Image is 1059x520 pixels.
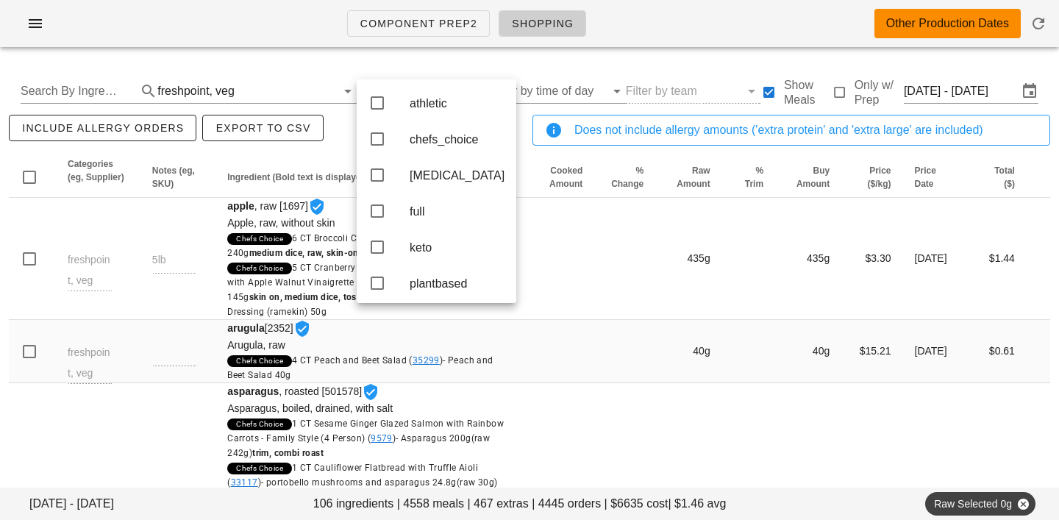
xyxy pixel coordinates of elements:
[157,79,356,103] div: freshpoint,veg
[215,122,310,134] span: Export to CSV
[227,463,497,488] span: 1 CT Cauliflower Flatbread with Truffle Aioli ( )
[227,385,279,397] strong: asparagus
[227,217,335,229] span: Apple, raw, without skin
[655,320,722,383] td: 40g
[21,122,184,134] span: include allergy orders
[841,157,902,198] th: Price ($/kg): Not sorted. Activate to sort ascending.
[249,292,432,302] strong: skin on, medium dice, toss with lemon juice
[249,248,447,258] strong: medium dice, raw, skin-on (toss in lemon juice)
[525,157,595,198] th: Cooked Amount: Not sorted. Activate to sort ascending.
[867,165,891,189] span: Price ($/kg)
[252,448,324,458] strong: trim, combi roast
[775,198,841,320] td: 435g
[989,345,1015,357] span: $0.61
[410,168,504,182] div: [MEDICAL_DATA]
[56,157,140,198] th: Categories (eg, Supplier): Not sorted. Activate to sort ascending.
[722,157,775,198] th: % Trim: Not sorted. Activate to sort ascending.
[231,477,258,488] a: 33117
[236,463,283,474] span: Chefs Choice
[227,172,427,182] span: Ingredient (Bold text is displayed to customers)
[903,157,964,198] th: Price Date: Not sorted. Activate to sort ascending.
[371,433,393,444] a: 9579
[140,157,215,198] th: Notes (eg, SKU): Not sorted. Activate to sort ascending.
[796,165,830,189] span: Buy Amount
[784,78,831,107] label: Show Meals
[227,200,254,212] strong: apple
[215,157,524,198] th: Ingredient (Bold text is displayed to customers): Not sorted. Activate to sort ascending.
[860,345,891,357] span: $15.21
[994,165,1015,189] span: Total ($)
[457,477,498,488] span: (raw 30g)
[855,78,904,107] label: Only w/ Prep
[964,157,1027,198] th: Total ($): Not sorted. Activate to sort ascending.
[236,233,283,245] span: Chefs Choice
[934,492,1027,516] span: Raw Selected 0g
[549,165,582,189] span: Cooked Amount
[410,204,504,218] div: full
[236,355,283,367] span: Chefs Choice
[413,355,440,366] a: 35299
[1016,497,1030,510] button: Close
[157,85,213,98] div: freshpoint,
[668,495,726,513] span: | $1.46 avg
[227,322,513,382] span: [2352]
[68,159,124,182] span: Categories (eg, Supplier)
[989,252,1015,264] span: $1.44
[903,198,964,320] td: [DATE]
[410,96,504,110] div: athletic
[886,15,1009,32] div: Other Production Dates
[410,241,504,254] div: keto
[215,85,235,98] div: veg
[775,157,841,198] th: Buy Amount: Not sorted. Activate to sort ascending.
[227,402,393,414] span: Asparagus, boiled, drained, with salt
[360,18,478,29] span: Component Prep2
[511,18,574,29] span: Shopping
[9,115,196,141] button: include allergy orders
[574,121,1038,139] div: Does not include allergy amounts ('extra protein' and 'extra large' are included)
[261,477,497,488] span: - portobello mushrooms and asparagus 24.8g
[227,200,513,319] span: , raw [1697]
[903,320,964,383] td: [DATE]
[915,165,936,189] span: Price Date
[236,419,283,430] span: Chefs Choice
[491,79,626,103] div: Filter by time of day
[347,10,491,37] a: Component Prep2
[227,419,504,458] span: 1 CT Sesame Ginger Glazed Salmon with Rainbow Carrots - Family Style (4 Person) ( )
[655,198,722,320] td: 435g
[202,115,323,141] button: Export to CSV
[775,320,841,383] td: 40g
[677,165,710,189] span: Raw Amount
[227,339,285,351] span: Arugula, raw
[227,355,493,380] span: 4 CT Peach and Beet Salad ( )
[236,263,283,274] span: Chefs Choice
[655,157,722,198] th: Raw Amount: Not sorted. Activate to sort ascending.
[865,252,891,264] span: $3.30
[410,277,504,291] div: plantbased
[152,165,195,189] span: Notes (eg, SKU)
[594,157,655,198] th: % Change: Not sorted. Activate to sort ascending.
[227,322,265,334] strong: arugula
[499,10,586,37] a: Shopping
[410,132,504,146] div: chefs_choice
